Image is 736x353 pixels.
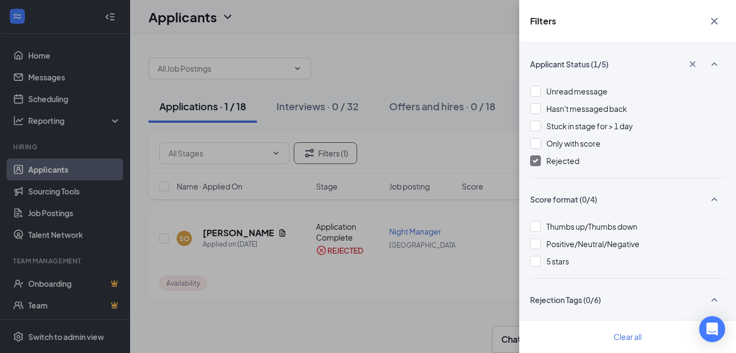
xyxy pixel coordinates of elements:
[703,54,725,74] button: SmallChevronUp
[601,326,655,348] button: Clear all
[546,104,627,114] span: Hasn't messaged back
[546,86,608,96] span: Unread message
[530,59,609,70] span: Applicant Status (1/5)
[546,239,640,249] span: Positive/Neutral/Negative
[699,316,725,342] div: Open Intercom Messenger
[546,222,637,231] span: Thumbs up/Thumbs down
[546,256,569,266] span: 5 stars
[708,15,721,28] svg: Cross
[703,11,725,31] button: Cross
[703,189,725,210] button: SmallChevronUp
[530,15,556,27] h5: Filters
[703,289,725,310] button: SmallChevronUp
[546,156,579,166] span: Rejected
[682,55,703,73] button: Cross
[530,294,601,305] span: Rejection Tags (0/6)
[546,121,633,131] span: Stuck in stage for > 1 day
[708,293,721,306] svg: SmallChevronUp
[708,58,721,71] svg: SmallChevronUp
[546,138,601,148] span: Only with score
[708,193,721,206] svg: SmallChevronUp
[533,159,538,163] img: checkbox
[530,194,597,205] span: Score format (0/4)
[687,59,698,70] svg: Cross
